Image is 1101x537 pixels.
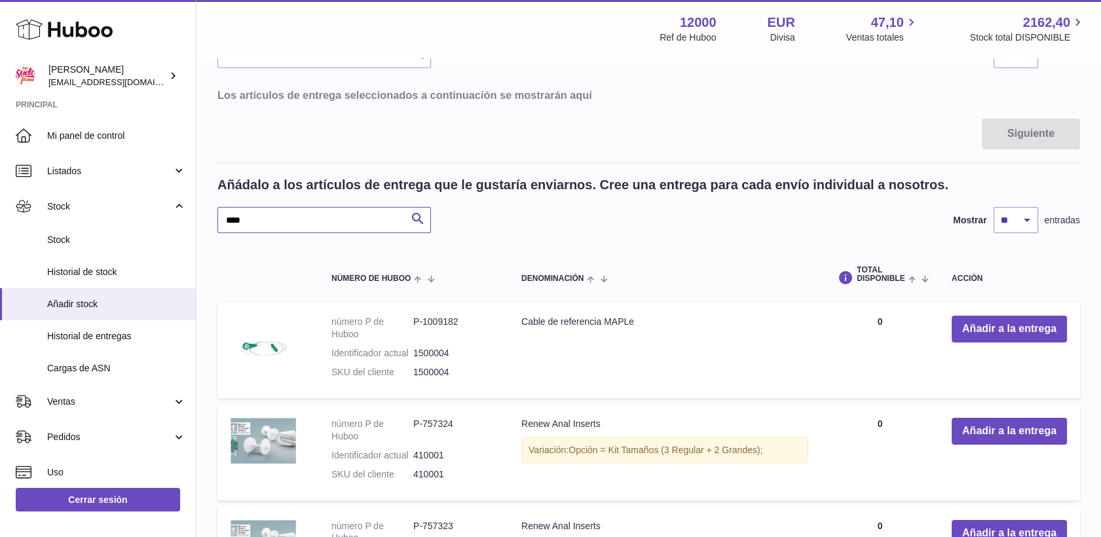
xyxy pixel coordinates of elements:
[413,468,495,481] dd: 410001
[331,449,413,462] dt: Identificador actual
[846,31,919,44] span: Ventas totales
[821,303,939,398] td: 0
[1045,214,1080,227] span: entradas
[217,88,1080,102] h3: Los artículos de entrega seleccionados a continuación se mostrarán aquí
[331,418,413,443] dt: número P de Huboo
[821,405,939,500] td: 0
[413,347,495,360] dd: 1500004
[16,66,35,86] img: mar@ensuelofirme.com
[331,347,413,360] dt: Identificador actual
[660,31,716,44] div: Ref de Huboo
[47,330,186,343] span: Historial de entregas
[47,165,172,177] span: Listados
[331,366,413,379] dt: SKU del cliente
[871,14,904,31] span: 47,10
[952,316,1067,343] button: Añadir a la entrega
[508,303,821,398] td: Cable de referencia MAPLe
[47,431,172,443] span: Pedidos
[48,64,166,88] div: [PERSON_NAME]
[569,445,762,455] span: Opción = Kit Tamaños (3 Regular + 2 Grandes);
[331,468,413,481] dt: SKU del cliente
[47,396,172,408] span: Ventas
[47,200,172,213] span: Stock
[953,214,986,227] label: Mostrar
[231,316,296,381] img: Cable de referencia MAPLe
[47,266,186,278] span: Historial de stock
[331,316,413,341] dt: número P de Huboo
[231,418,296,464] img: Renew Anal Inserts
[970,31,1085,44] span: Stock total DISPONIBLE
[1023,14,1070,31] span: 2162,40
[16,488,180,511] a: Cerrar sesión
[47,298,186,310] span: Añadir stock
[846,14,919,44] a: 47,10 Ventas totales
[413,366,495,379] dd: 1500004
[47,234,186,246] span: Stock
[952,274,1067,283] div: Acción
[217,176,948,194] h2: Añádalo a los artículos de entrega que le gustaría enviarnos. Cree una entrega para cada envío in...
[47,362,186,375] span: Cargas de ASN
[857,266,905,283] span: Total DISPONIBLE
[508,405,821,500] td: Renew Anal Inserts
[47,466,186,479] span: Uso
[970,14,1085,44] a: 2162,40 Stock total DISPONIBLE
[952,418,1067,445] button: Añadir a la entrega
[521,274,584,283] span: Denominación
[331,274,411,283] span: Número de Huboo
[413,418,495,443] dd: P-757324
[680,14,717,31] strong: 12000
[48,77,193,87] span: [EMAIL_ADDRESS][DOMAIN_NAME]
[413,449,495,462] dd: 410001
[768,14,795,31] strong: EUR
[47,130,186,142] span: Mi panel de control
[413,316,495,341] dd: P-1009182
[521,437,808,464] div: Variación:
[770,31,795,44] div: Divisa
